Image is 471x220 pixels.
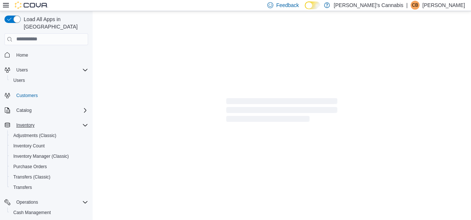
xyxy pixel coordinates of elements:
[10,141,88,150] span: Inventory Count
[10,208,54,217] a: Cash Management
[7,130,91,141] button: Adjustments (Classic)
[1,50,91,60] button: Home
[10,173,53,181] a: Transfers (Classic)
[13,153,69,159] span: Inventory Manager (Classic)
[21,16,88,30] span: Load All Apps in [GEOGRAPHIC_DATA]
[7,182,91,193] button: Transfers
[13,198,88,207] span: Operations
[13,50,88,60] span: Home
[305,1,320,9] input: Dark Mode
[10,152,88,161] span: Inventory Manager (Classic)
[1,65,91,75] button: Users
[1,105,91,116] button: Catalog
[7,141,91,151] button: Inventory Count
[13,133,56,139] span: Adjustments (Classic)
[10,208,88,217] span: Cash Management
[13,66,31,74] button: Users
[13,184,32,190] span: Transfers
[412,1,418,10] span: CB
[13,164,47,170] span: Purchase Orders
[411,1,420,10] div: Cyrena Brathwaite
[10,152,72,161] a: Inventory Manager (Classic)
[7,207,91,218] button: Cash Management
[10,173,88,181] span: Transfers (Classic)
[13,91,88,100] span: Customers
[276,1,299,9] span: Feedback
[15,1,48,9] img: Cova
[13,91,41,100] a: Customers
[10,162,88,171] span: Purchase Orders
[16,93,38,99] span: Customers
[16,52,28,58] span: Home
[406,1,408,10] p: |
[10,76,28,85] a: Users
[13,106,88,115] span: Catalog
[1,90,91,101] button: Customers
[13,66,88,74] span: Users
[10,162,50,171] a: Purchase Orders
[10,183,35,192] a: Transfers
[13,77,25,83] span: Users
[13,121,88,130] span: Inventory
[10,131,59,140] a: Adjustments (Classic)
[7,172,91,182] button: Transfers (Classic)
[13,198,41,207] button: Operations
[1,120,91,130] button: Inventory
[10,131,88,140] span: Adjustments (Classic)
[16,199,38,205] span: Operations
[1,197,91,207] button: Operations
[7,151,91,161] button: Inventory Manager (Classic)
[226,100,337,123] span: Loading
[7,161,91,172] button: Purchase Orders
[10,141,48,150] a: Inventory Count
[10,183,88,192] span: Transfers
[10,76,88,85] span: Users
[13,174,50,180] span: Transfers (Classic)
[16,67,28,73] span: Users
[16,122,34,128] span: Inventory
[13,106,34,115] button: Catalog
[13,121,37,130] button: Inventory
[422,1,465,10] p: [PERSON_NAME]
[16,107,31,113] span: Catalog
[334,1,403,10] p: [PERSON_NAME]'s Cannabis
[13,51,31,60] a: Home
[13,143,45,149] span: Inventory Count
[13,210,51,216] span: Cash Management
[7,75,91,86] button: Users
